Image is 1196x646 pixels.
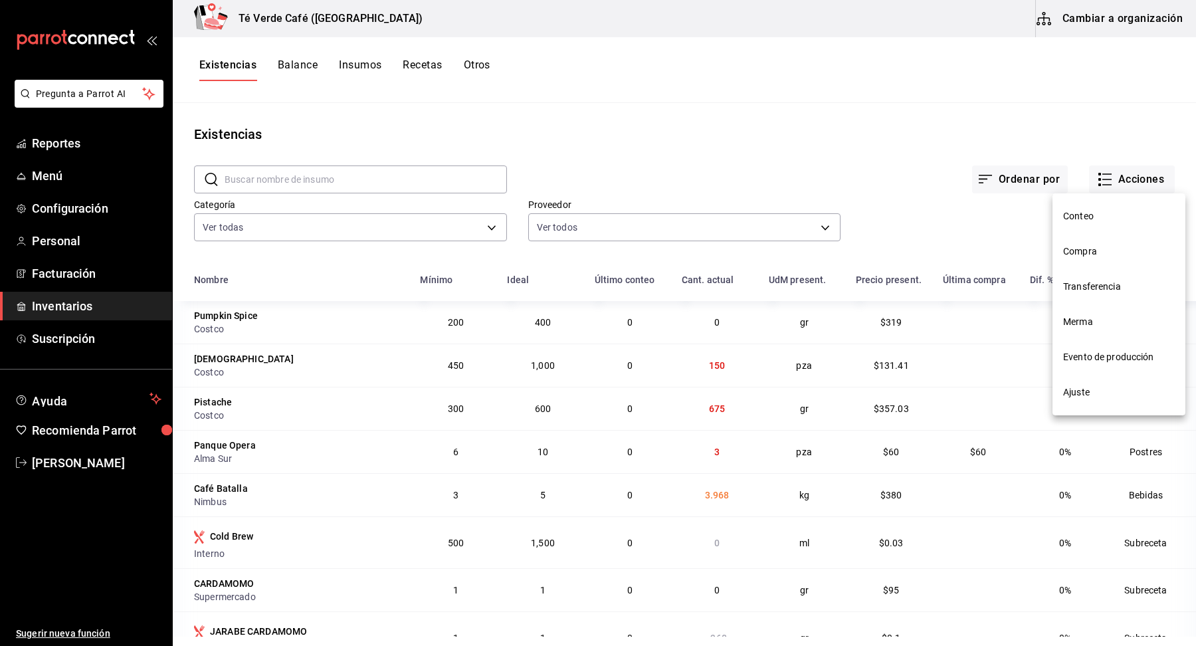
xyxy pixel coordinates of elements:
[1063,385,1175,399] span: Ajuste
[1063,350,1175,364] span: Evento de producción
[1063,209,1175,223] span: Conteo
[1063,315,1175,329] span: Merma
[1063,245,1175,259] span: Compra
[1063,280,1175,294] span: Transferencia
